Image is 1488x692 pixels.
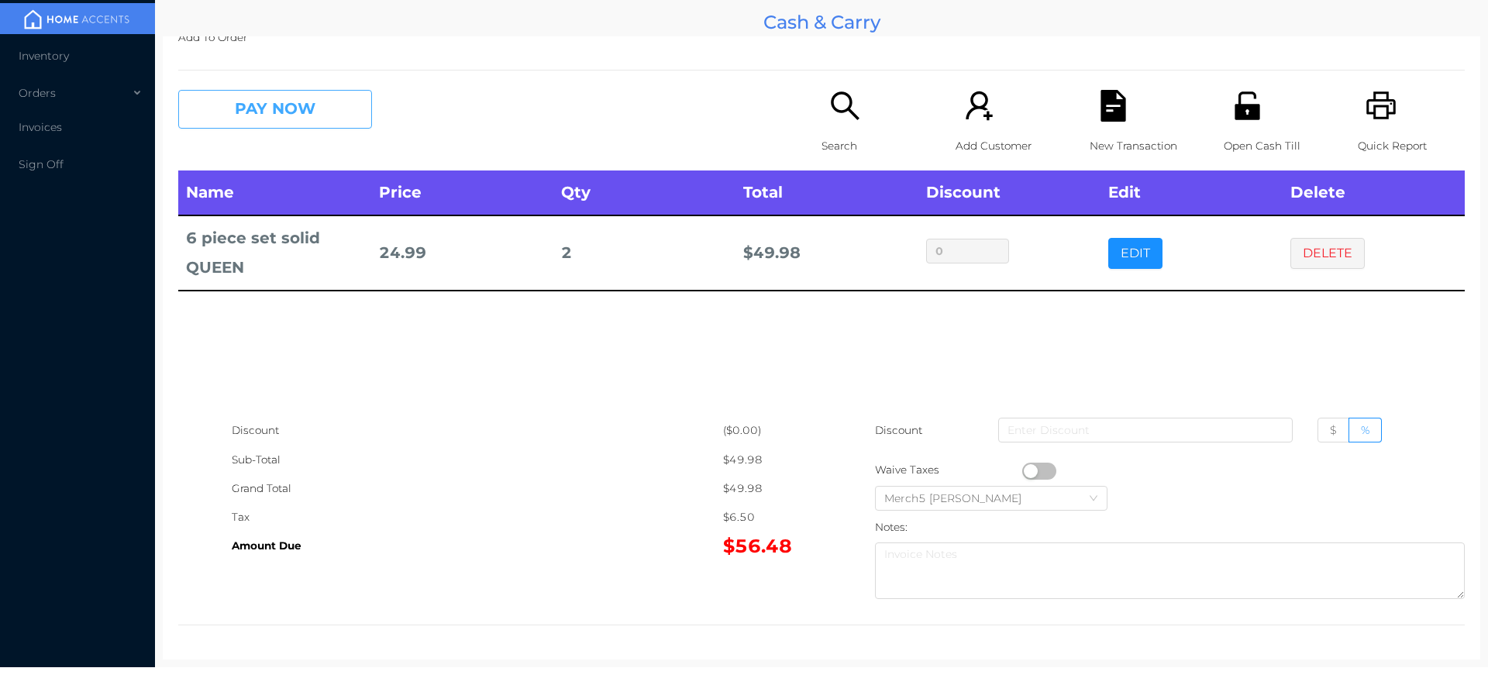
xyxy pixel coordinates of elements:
[1358,132,1465,160] p: Quick Report
[561,239,728,267] div: 2
[963,90,995,122] i: icon: user-add
[1283,170,1465,215] th: Delete
[232,532,723,560] div: Amount Due
[1330,423,1337,437] span: $
[1366,90,1397,122] i: icon: printer
[232,446,723,474] div: Sub-Total
[19,157,64,171] span: Sign Off
[723,474,821,503] div: $49.98
[723,503,821,532] div: $6.50
[1108,238,1162,269] button: EDIT
[723,532,821,560] div: $56.48
[1290,238,1365,269] button: DELETE
[829,90,861,122] i: icon: search
[1090,132,1197,160] p: New Transaction
[553,170,735,215] th: Qty
[723,416,821,445] div: ($0.00)
[884,487,1037,510] div: Merch5 Lawrence
[735,170,918,215] th: Total
[1089,494,1098,504] i: icon: down
[232,474,723,503] div: Grand Total
[723,446,821,474] div: $49.98
[232,416,723,445] div: Discount
[371,215,553,290] td: 24.99
[19,120,62,134] span: Invoices
[1231,90,1263,122] i: icon: unlock
[821,132,928,160] p: Search
[371,170,553,215] th: Price
[232,503,723,532] div: Tax
[1097,90,1129,122] i: icon: file-text
[875,456,1022,484] div: Waive Taxes
[178,90,372,129] button: PAY NOW
[956,132,1063,160] p: Add Customer
[735,215,918,290] td: $ 49.98
[1224,132,1331,160] p: Open Cash Till
[1100,170,1283,215] th: Edit
[998,418,1293,442] input: Enter Discount
[163,8,1480,36] div: Cash & Carry
[178,215,371,290] td: 6 piece set solid QUEEN
[875,416,924,445] p: Discount
[19,8,135,31] img: mainBanner
[918,170,1100,215] th: Discount
[1361,423,1369,437] span: %
[178,170,371,215] th: Name
[178,23,1465,52] p: Add To Order
[19,49,69,63] span: Inventory
[875,521,908,533] label: Notes:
